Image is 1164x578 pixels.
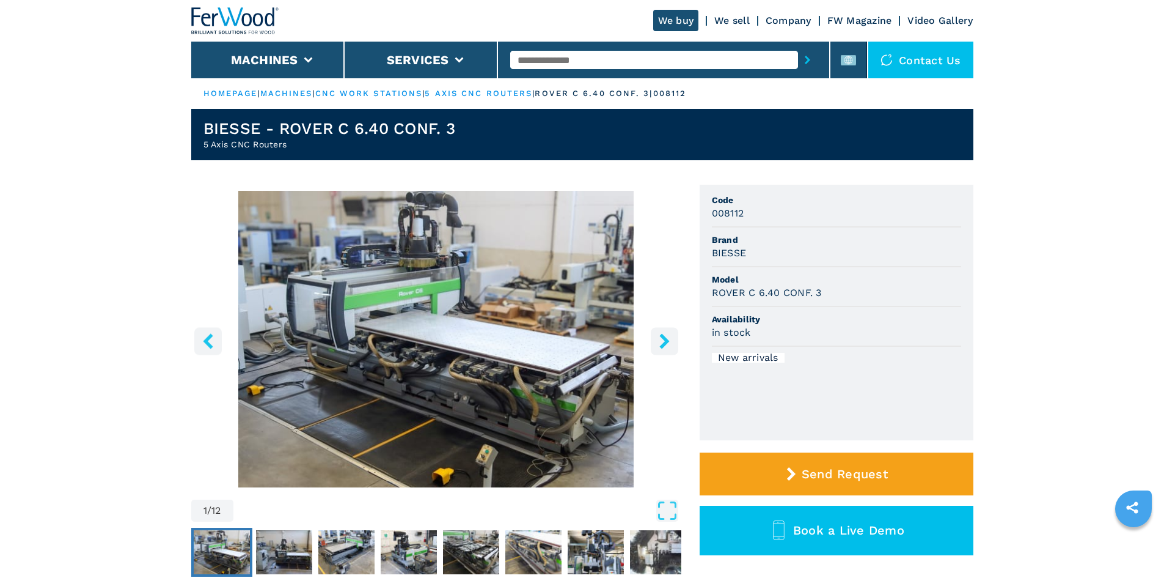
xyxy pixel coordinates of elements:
div: Contact us [868,42,973,78]
a: cnc work stations [315,89,423,98]
span: Model [712,273,961,286]
div: New arrivals [712,353,785,363]
button: submit-button [798,46,817,74]
button: Send Request [700,453,973,495]
a: HOMEPAGE [203,89,258,98]
button: Go to Slide 1 [191,528,252,577]
img: Contact us [880,54,893,66]
p: 008112 [653,88,687,99]
p: rover c 6.40 conf. 3 | [535,88,653,99]
a: sharethis [1117,492,1148,523]
span: Book a Live Demo [793,523,904,538]
img: 3c9073951516532d654371b55c5ff30d [194,530,250,574]
button: right-button [651,327,678,355]
h1: BIESSE - ROVER C 6.40 CONF. 3 [203,119,455,138]
span: | [312,89,315,98]
a: Company [766,15,811,26]
button: Go to Slide 7 [565,528,626,577]
span: Code [712,194,961,206]
span: | [532,89,535,98]
img: 121dab01e94202a00efc5bef5811e025 [256,530,312,574]
span: Availability [712,313,961,325]
nav: Thumbnail Navigation [191,528,681,577]
button: Go to Slide 5 [441,528,502,577]
span: | [422,89,425,98]
h3: BIESSE [712,246,747,260]
span: | [257,89,260,98]
span: Send Request [802,467,888,481]
button: Go to Slide 4 [378,528,439,577]
a: FW Magazine [827,15,892,26]
img: da0845342193a68bb31cf8ba158b78a8 [443,530,499,574]
h3: in stock [712,325,751,339]
span: 12 [211,506,221,516]
a: We sell [714,15,750,26]
button: Go to Slide 2 [254,528,315,577]
div: Go to Slide 1 [191,191,681,487]
a: We buy [653,10,699,31]
a: 5 axis cnc routers [425,89,532,98]
h3: ROVER C 6.40 CONF. 3 [712,286,822,300]
button: left-button [194,327,222,355]
button: Open Fullscreen [236,500,678,522]
iframe: Chat [1112,523,1155,569]
h3: 008112 [712,206,744,220]
button: Book a Live Demo [700,506,973,555]
img: Ferwood [191,7,279,34]
img: acc9fdce3f97cfac7115ff071b2aabb9 [505,530,562,574]
a: machines [260,89,313,98]
button: Go to Slide 8 [628,528,689,577]
button: Go to Slide 6 [503,528,564,577]
span: 1 [203,506,207,516]
img: 5 Axis CNC Routers BIESSE ROVER C 6.40 CONF. 3 [191,191,681,487]
img: 38e90ef9c943dbd30fe5f4f6a34cd6fe [630,530,686,574]
button: Services [387,53,449,67]
a: Video Gallery [907,15,973,26]
img: 04a15ee8541046f8d77afa9778bd4378 [568,530,624,574]
h2: 5 Axis CNC Routers [203,138,455,150]
span: Brand [712,234,961,246]
button: Go to Slide 3 [316,528,377,577]
span: / [207,506,211,516]
img: 59301c8a9893ad6b595e76ce157757b2 [381,530,437,574]
button: Machines [231,53,298,67]
img: 8690deea664ad94c5e6ea87cc801b5ac [318,530,375,574]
